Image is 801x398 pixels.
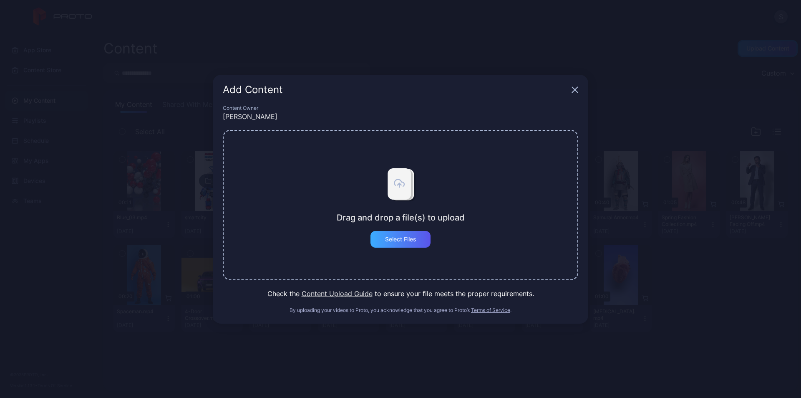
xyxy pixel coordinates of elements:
[223,112,578,122] div: [PERSON_NAME]
[370,231,431,248] button: Select Files
[337,213,465,223] div: Drag and drop a file(s) to upload
[385,236,416,243] div: Select Files
[471,307,510,314] button: Terms of Service
[302,289,373,299] button: Content Upload Guide
[223,105,578,112] div: Content Owner
[223,289,578,299] div: Check the to ensure your file meets the proper requirements.
[223,85,568,95] div: Add Content
[223,307,578,314] div: By uploading your videos to Proto, you acknowledge that you agree to Proto’s .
